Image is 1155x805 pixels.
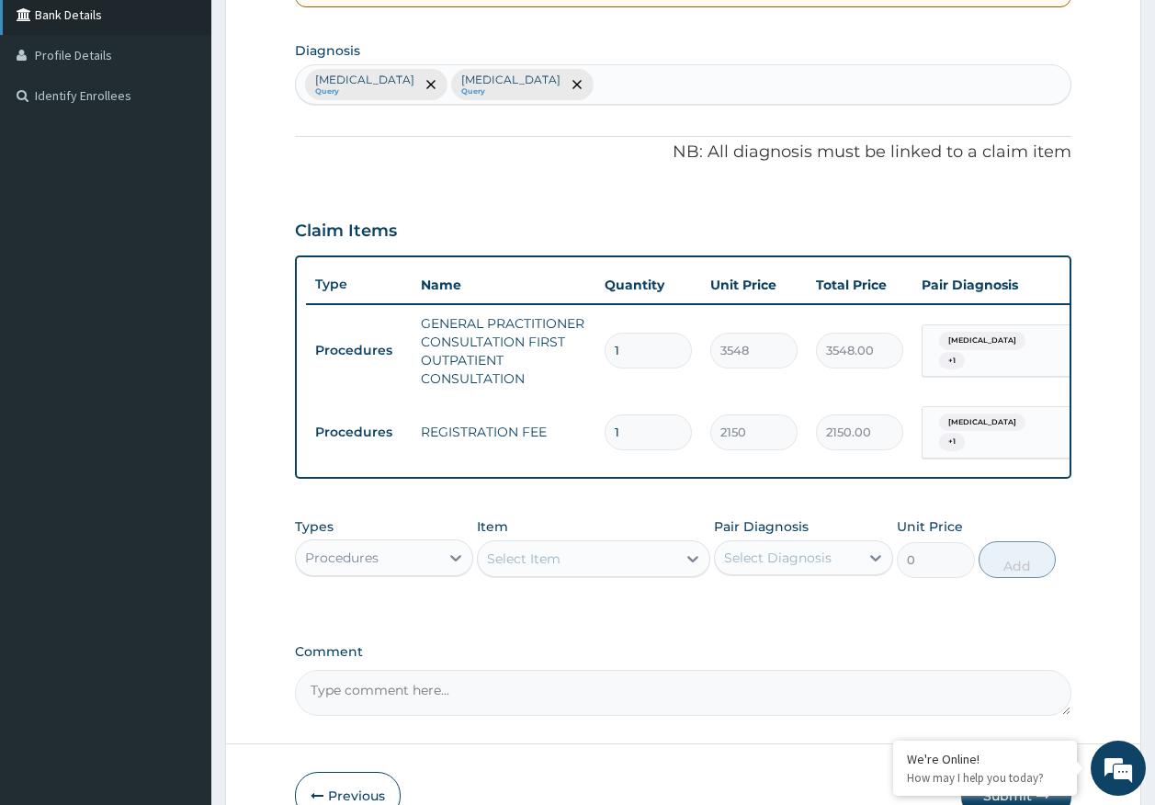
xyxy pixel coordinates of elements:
[305,549,379,567] div: Procedures
[477,517,508,536] label: Item
[295,221,397,242] h3: Claim Items
[807,266,912,303] th: Total Price
[9,502,350,566] textarea: Type your message and hit 'Enter'
[724,549,832,567] div: Select Diagnosis
[897,517,963,536] label: Unit Price
[907,770,1063,786] p: How may I help you today?
[306,415,412,449] td: Procedures
[107,232,254,417] span: We're online!
[939,414,1025,432] span: [MEDICAL_DATA]
[34,92,74,138] img: d_794563401_company_1708531726252_794563401
[979,541,1057,578] button: Add
[306,334,412,368] td: Procedures
[487,550,561,568] div: Select Item
[412,414,595,450] td: REGISTRATION FEE
[939,433,965,451] span: + 1
[423,76,439,93] span: remove selection option
[461,73,561,87] p: [MEDICAL_DATA]
[295,41,360,60] label: Diagnosis
[306,267,412,301] th: Type
[96,103,309,127] div: Chat with us now
[939,332,1025,350] span: [MEDICAL_DATA]
[301,9,345,53] div: Minimize live chat window
[714,517,809,536] label: Pair Diagnosis
[295,141,1072,164] p: NB: All diagnosis must be linked to a claim item
[315,87,414,96] small: Query
[315,73,414,87] p: [MEDICAL_DATA]
[412,305,595,397] td: GENERAL PRACTITIONER CONSULTATION FIRST OUTPATIENT CONSULTATION
[295,644,1072,660] label: Comment
[461,87,561,96] small: Query
[595,266,701,303] th: Quantity
[907,751,1063,767] div: We're Online!
[412,266,595,303] th: Name
[912,266,1115,303] th: Pair Diagnosis
[939,352,965,370] span: + 1
[701,266,807,303] th: Unit Price
[295,519,334,535] label: Types
[569,76,585,93] span: remove selection option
